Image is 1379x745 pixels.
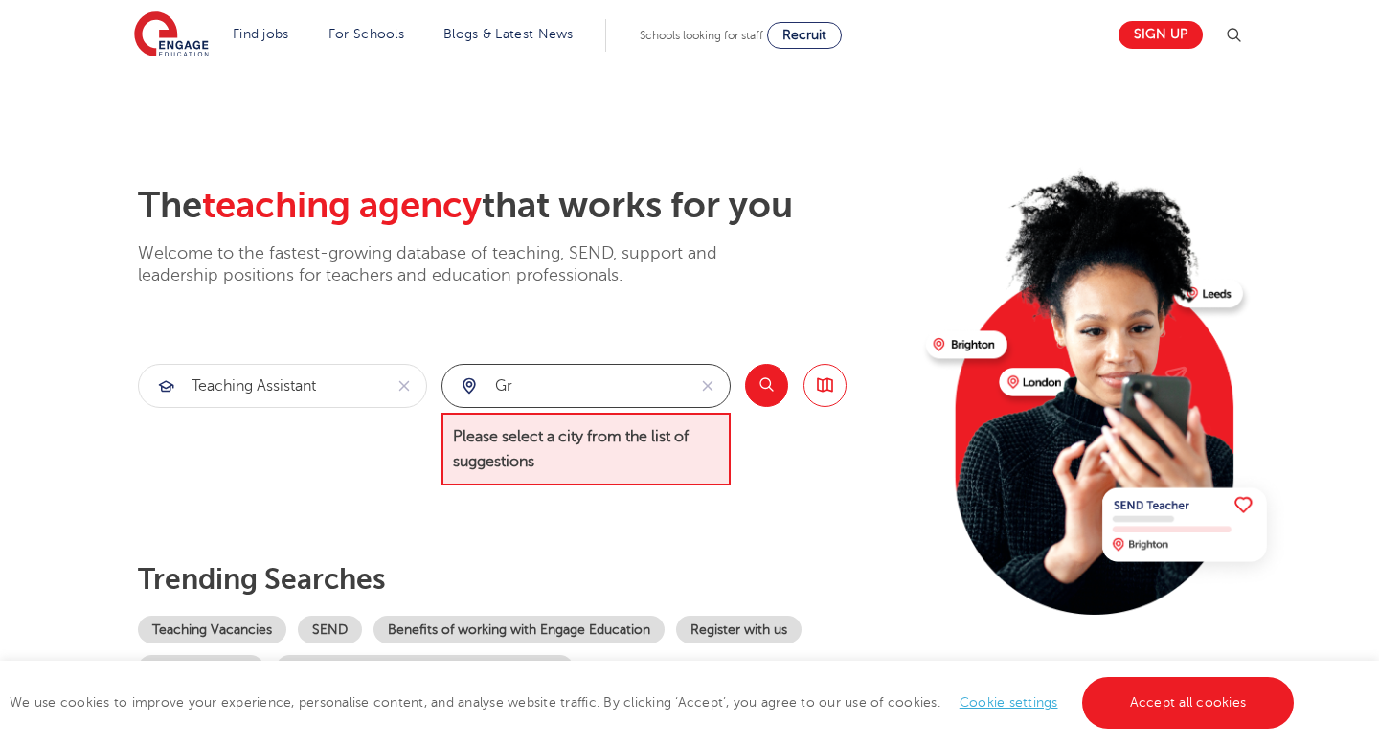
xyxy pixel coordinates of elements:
a: Sign up [1119,21,1203,49]
button: Clear [382,365,426,407]
div: Submit [441,364,731,408]
h2: The that works for you [138,184,911,228]
a: Teaching Vacancies [138,616,286,643]
a: Become a tutor [138,655,264,683]
button: Search [745,364,788,407]
input: Submit [139,365,382,407]
a: Register with us [676,616,802,643]
p: Trending searches [138,562,911,597]
input: Submit [442,365,686,407]
a: Benefits of working with Engage Education [373,616,665,643]
a: Recruit [767,22,842,49]
span: We use cookies to improve your experience, personalise content, and analyse website traffic. By c... [10,695,1299,710]
a: Our coverage across [GEOGRAPHIC_DATA] [276,655,574,683]
span: Schools looking for staff [640,29,763,42]
a: Blogs & Latest News [443,27,574,41]
div: Submit [138,364,427,408]
a: SEND [298,616,362,643]
span: Recruit [782,28,826,42]
span: Please select a city from the list of suggestions [441,413,731,486]
p: Welcome to the fastest-growing database of teaching, SEND, support and leadership positions for t... [138,242,770,287]
a: For Schools [328,27,404,41]
button: Clear [686,365,730,407]
a: Find jobs [233,27,289,41]
span: teaching agency [202,185,482,226]
a: Accept all cookies [1082,677,1295,729]
img: Engage Education [134,11,209,59]
a: Cookie settings [960,695,1058,710]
